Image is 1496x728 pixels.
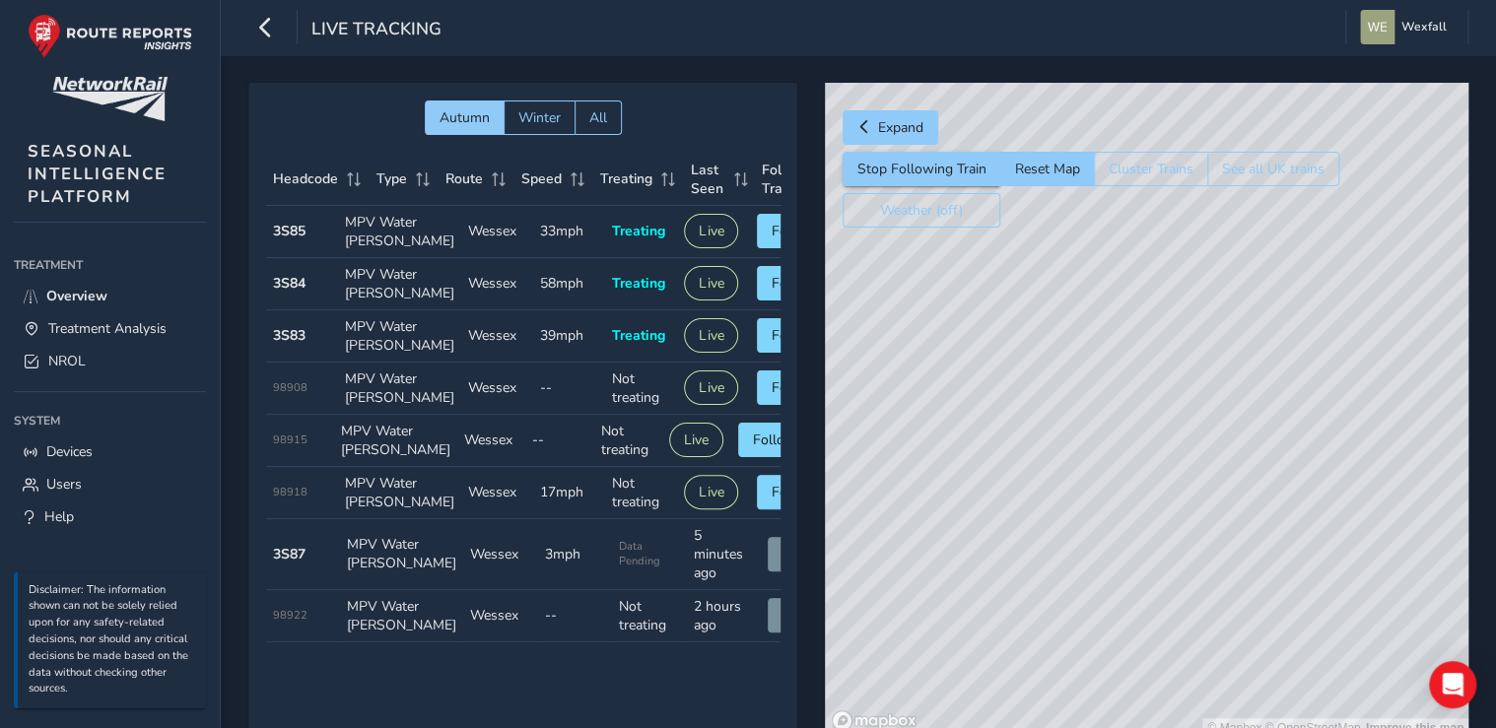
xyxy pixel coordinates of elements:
td: Not treating [605,363,677,415]
td: 5 minutes ago [687,519,762,590]
a: Treatment Analysis [14,312,206,345]
a: Devices [14,435,206,468]
td: Wessex [461,310,533,363]
td: MPV Water [PERSON_NAME] [338,206,461,258]
button: Weather (off) [843,193,1000,228]
td: -- [538,590,613,642]
td: 3mph [538,519,613,590]
span: Wexfall [1401,10,1447,44]
td: MPV Water [PERSON_NAME] [340,590,463,642]
p: Disclaimer: The information shown can not be solely relied upon for any safety-related decisions,... [29,582,196,698]
span: Autumn [440,108,490,127]
span: Users [46,475,82,494]
td: Wessex [461,206,533,258]
td: MPV Water [PERSON_NAME] [334,415,457,467]
td: Wessex [461,467,533,519]
a: Overview [14,280,206,312]
button: Follow [757,475,830,509]
a: NROL [14,345,206,377]
div: System [14,406,206,435]
span: Speed [521,169,562,188]
span: Follow [772,222,815,240]
td: 2 hours ago [687,590,762,642]
td: -- [533,363,605,415]
button: Follow [757,318,830,353]
td: -- [525,415,593,467]
td: MPV Water [PERSON_NAME] [338,467,461,519]
span: NROL [48,352,86,370]
span: Treating [600,169,652,188]
strong: 3S85 [273,222,306,240]
div: Treatment [14,250,206,280]
td: 17mph [533,467,605,519]
td: Wessex [461,258,533,310]
button: Follow [757,214,830,248]
button: View [768,598,829,632]
button: Expand [843,110,938,145]
span: Route [445,169,483,188]
button: Follow [757,266,830,300]
span: 98915 [273,432,307,447]
td: MPV Water [PERSON_NAME] [338,310,461,363]
span: Expand [878,118,923,137]
span: Data Pending [619,539,680,568]
span: 98918 [273,485,307,499]
span: Follow Train [762,161,809,198]
span: Treatment Analysis [48,319,167,338]
button: Following [738,423,830,457]
div: Open Intercom Messenger [1429,661,1476,708]
span: Type [376,169,407,188]
td: Not treating [612,590,687,642]
button: Live [684,266,738,300]
span: Follow [772,378,815,397]
span: Devices [46,442,93,461]
td: MPV Water [PERSON_NAME] [338,258,461,310]
span: Treating [612,222,665,240]
button: Cluster Trains [1094,152,1207,186]
button: Stop Following Train [843,152,1000,186]
td: Wessex [463,590,538,642]
button: Winter [504,100,575,135]
button: Wexfall [1360,10,1454,44]
button: Live [669,423,723,457]
button: Reset Map [1000,152,1094,186]
span: Winter [518,108,561,127]
span: Overview [46,287,107,305]
span: Help [44,507,74,526]
a: Help [14,500,206,533]
img: customer logo [52,77,168,121]
td: MPV Water [PERSON_NAME] [340,519,463,590]
button: Live [684,370,738,405]
img: diamond-layout [1360,10,1394,44]
span: Last Seen [691,161,727,198]
button: Live [684,318,738,353]
button: All [575,100,622,135]
td: MPV Water [PERSON_NAME] [338,363,461,415]
span: SEASONAL INTELLIGENCE PLATFORM [28,140,167,208]
span: Follow [772,274,815,293]
td: 33mph [533,206,605,258]
td: Not treating [605,467,677,519]
td: Wessex [457,415,525,467]
span: All [589,108,607,127]
td: Not treating [594,415,662,467]
span: Live Tracking [311,17,442,44]
td: Wessex [463,519,538,590]
span: 98908 [273,380,307,395]
span: Treating [612,274,665,293]
span: Treating [612,326,665,345]
button: Live [684,475,738,509]
button: See all UK trains [1207,152,1339,186]
span: Following [753,430,815,449]
button: Follow [757,370,830,405]
span: 98922 [273,608,307,623]
td: 39mph [533,310,605,363]
span: Follow [772,483,815,501]
strong: 3S83 [273,326,306,345]
button: Live [684,214,738,248]
span: Follow [772,326,815,345]
strong: 3S84 [273,274,306,293]
td: 58mph [533,258,605,310]
td: Wessex [461,363,533,415]
span: Headcode [273,169,338,188]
